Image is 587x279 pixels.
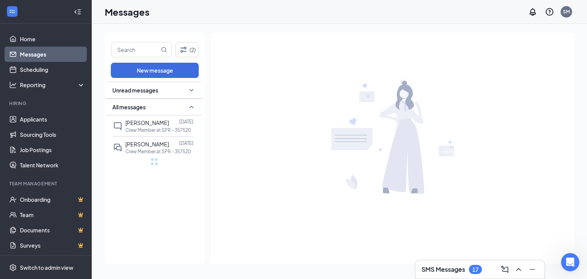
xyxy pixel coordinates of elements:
svg: Minimize [528,265,537,274]
p: [DATE] [179,140,193,146]
svg: Filter [179,45,188,54]
a: Scheduling [20,62,85,77]
svg: MagnifyingGlass [161,47,167,53]
svg: Collapse [74,8,81,16]
a: SurveysCrown [20,238,85,253]
button: ChevronUp [512,263,525,276]
span: [PERSON_NAME] [125,141,169,148]
button: New message [111,63,199,78]
div: Switch to admin view [20,264,73,271]
a: Applicants [20,112,85,127]
button: Filter (2) [175,42,199,57]
div: Hiring [9,100,84,107]
svg: ComposeMessage [500,265,509,274]
span: [PERSON_NAME] [125,119,169,126]
p: [DATE] [179,118,193,125]
a: Home [20,31,85,47]
svg: WorkstreamLogo [8,8,16,15]
svg: DoubleChat [113,143,122,152]
p: Crew Member at SPR - 357520 [125,127,191,133]
a: TeamCrown [20,207,85,222]
svg: Notifications [528,7,537,16]
a: Messages [20,47,85,62]
a: OnboardingCrown [20,192,85,207]
iframe: Intercom live chat [561,253,579,271]
a: Job Postings [20,142,85,157]
button: Minimize [526,263,538,276]
p: Crew Member at SPR - 357520 [125,148,191,155]
div: SM [563,8,570,15]
h1: Messages [105,5,149,18]
a: Sourcing Tools [20,127,85,142]
span: All messages [112,103,146,111]
a: Talent Network [20,157,85,173]
svg: SmallChevronDown [187,86,196,95]
svg: Analysis [9,81,17,89]
svg: Settings [9,264,17,271]
input: Search [111,42,159,57]
div: Team Management [9,180,84,187]
svg: ChatInactive [113,122,122,131]
svg: ChevronUp [514,265,523,274]
button: ComposeMessage [499,263,511,276]
a: DocumentsCrown [20,222,85,238]
h3: SMS Messages [422,265,465,274]
span: Unread messages [112,86,158,94]
div: 17 [472,266,478,273]
svg: SmallChevronUp [187,102,196,112]
div: Reporting [20,81,86,89]
svg: QuestionInfo [545,7,554,16]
